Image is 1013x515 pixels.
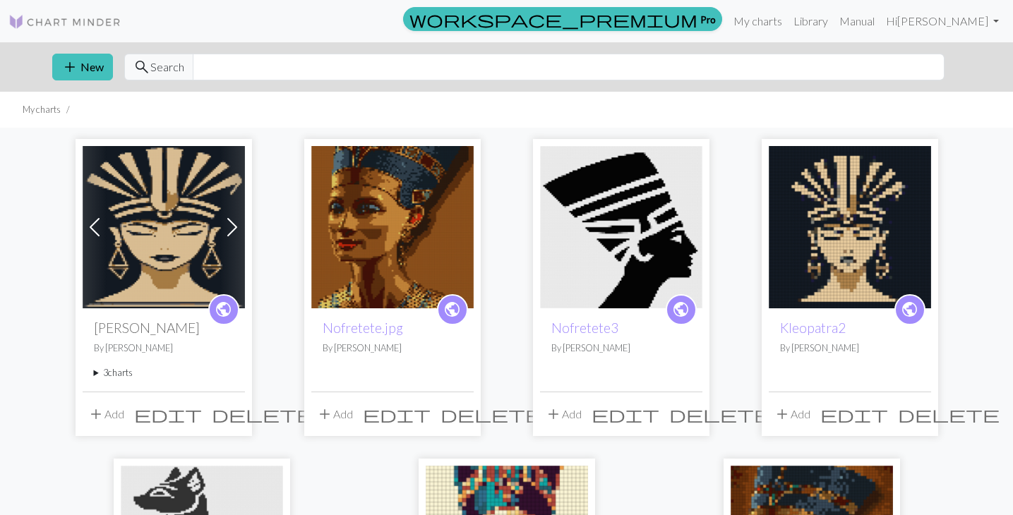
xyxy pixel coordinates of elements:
[669,404,771,424] span: delete
[133,57,150,77] span: search
[769,219,931,232] a: c26b30a968332a733415fde3e95b80fe.jpg
[592,406,659,423] i: Edit
[363,404,431,424] span: edit
[780,320,846,336] a: Kleopatra2
[311,146,474,308] img: Nofretete.jpg
[23,103,61,116] li: My charts
[666,294,697,325] a: public
[311,401,358,428] button: Add
[88,404,104,424] span: add
[774,404,791,424] span: add
[409,9,697,29] span: workspace_premium
[901,296,918,324] i: public
[134,404,202,424] span: edit
[540,219,702,232] a: 7cb7c29e0bcb2fc956c5954dcc5c5a1c.jpg
[769,146,931,308] img: c26b30a968332a733415fde3e95b80fe.jpg
[728,7,788,35] a: My charts
[540,146,702,308] img: 7cb7c29e0bcb2fc956c5954dcc5c5a1c.jpg
[664,401,776,428] button: Delete
[129,401,207,428] button: Edit
[815,401,893,428] button: Edit
[780,341,920,355] p: By [PERSON_NAME]
[540,401,587,428] button: Add
[893,401,1005,428] button: Delete
[215,296,232,324] i: public
[880,7,1005,35] a: Hi[PERSON_NAME]
[311,219,474,232] a: Nofretete.jpg
[94,366,234,380] summary: 3charts
[820,404,888,424] span: edit
[672,298,690,320] span: public
[215,298,232,320] span: public
[134,406,202,423] i: Edit
[443,296,461,324] i: public
[894,294,925,325] a: public
[323,320,403,336] a: Nofretete.jpg
[545,404,562,424] span: add
[83,401,129,428] button: Add
[403,7,722,31] a: Pro
[208,294,239,325] a: public
[323,341,462,355] p: By [PERSON_NAME]
[440,404,542,424] span: delete
[358,401,436,428] button: Edit
[52,54,113,80] button: New
[61,57,78,77] span: add
[437,294,468,325] a: public
[316,404,333,424] span: add
[551,341,691,355] p: By [PERSON_NAME]
[8,13,121,30] img: Logo
[834,7,880,35] a: Manual
[587,401,664,428] button: Edit
[788,7,834,35] a: Library
[83,219,245,232] a: c26b30a968332a733415fde3e95b80fe.jpg
[443,298,461,320] span: public
[94,341,234,355] p: By [PERSON_NAME]
[83,146,245,308] img: c26b30a968332a733415fde3e95b80fe.jpg
[898,404,1000,424] span: delete
[820,406,888,423] i: Edit
[672,296,690,324] i: public
[363,406,431,423] i: Edit
[551,320,618,336] a: Nofretete3
[592,404,659,424] span: edit
[901,298,918,320] span: public
[150,59,184,75] span: Search
[94,320,234,336] h2: [PERSON_NAME]
[436,401,547,428] button: Delete
[207,401,318,428] button: Delete
[769,401,815,428] button: Add
[212,404,313,424] span: delete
